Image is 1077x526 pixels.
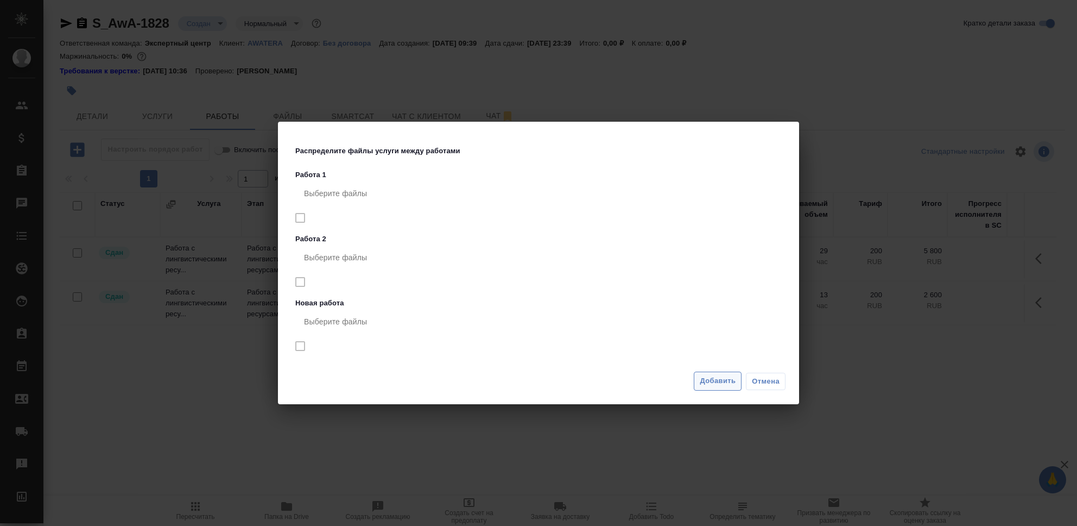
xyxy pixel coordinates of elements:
div: Выберите файлы [295,180,786,206]
button: Добавить [694,372,742,391]
button: Отмена [746,373,785,390]
p: Работа 1 [295,170,786,180]
p: Работа 2 [295,234,786,245]
p: Распределите файлы услуги между работами [295,146,466,156]
span: Добавить [700,375,736,387]
div: Выберите файлы [295,309,786,335]
p: Новая работа [295,298,786,309]
span: Отмена [752,376,780,387]
div: Выберите файлы [295,245,786,271]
